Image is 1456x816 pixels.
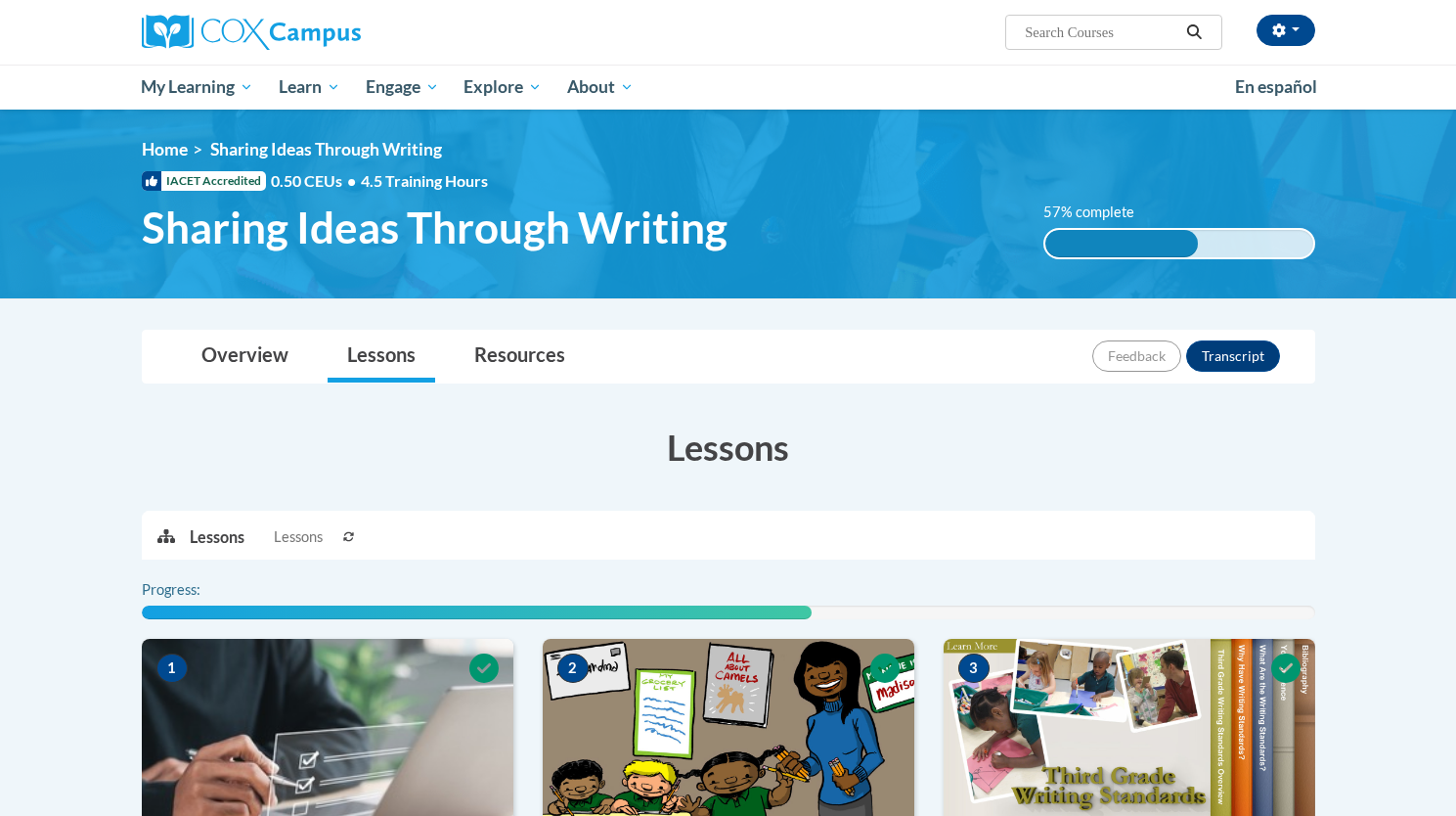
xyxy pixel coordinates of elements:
[1045,230,1198,257] div: 57% complete
[1222,67,1330,108] a: En español
[279,75,340,99] span: Learn
[361,171,488,190] span: 4.5 Training Hours
[1023,21,1179,44] input: Search Courses
[451,65,554,110] a: Explore
[1092,340,1181,372] button: Feedback
[182,331,308,383] a: Overview
[142,139,188,159] a: Home
[142,15,361,50] img: Cox Campus
[1257,15,1315,46] button: Account Settings
[328,331,435,383] a: Lessons
[266,65,353,110] a: Learn
[112,65,1345,110] div: Main menu
[557,654,589,683] span: 2
[347,171,356,190] span: •
[1235,76,1317,97] span: En español
[190,526,244,548] p: Lessons
[554,65,646,110] a: About
[156,654,188,683] span: 1
[463,75,542,99] span: Explore
[958,654,990,683] span: 3
[142,171,266,191] span: IACET Accredited
[210,139,442,159] span: Sharing Ideas Through Writing
[567,75,634,99] span: About
[1186,340,1280,372] button: Transcript
[366,75,439,99] span: Engage
[142,15,513,50] a: Cox Campus
[455,331,585,383] a: Resources
[142,423,1315,472] h3: Lessons
[353,65,452,110] a: Engage
[271,170,361,192] span: 0.50 CEUs
[142,202,728,253] span: Sharing Ideas Through Writing
[141,75,253,99] span: My Learning
[129,65,267,110] a: My Learning
[142,579,254,601] label: Progress:
[274,526,323,548] span: Lessons
[1043,202,1156,223] label: 57% complete
[1179,21,1209,44] button: Search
